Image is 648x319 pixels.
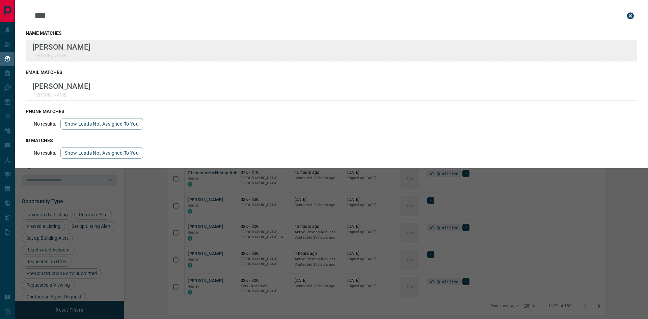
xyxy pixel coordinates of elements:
[624,9,637,23] button: close search bar
[60,118,143,130] button: show leads not assigned to you
[26,70,637,75] h3: email matches
[60,147,143,159] button: show leads not assigned to you
[32,92,90,98] p: [PERSON_NAME]
[34,121,56,127] p: No results.
[32,53,90,58] p: [PERSON_NAME]
[34,150,56,156] p: No results.
[26,109,637,114] h3: phone matches
[32,82,90,90] p: [PERSON_NAME]
[32,43,90,51] p: [PERSON_NAME]
[26,30,637,36] h3: name matches
[26,138,637,143] h3: id matches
